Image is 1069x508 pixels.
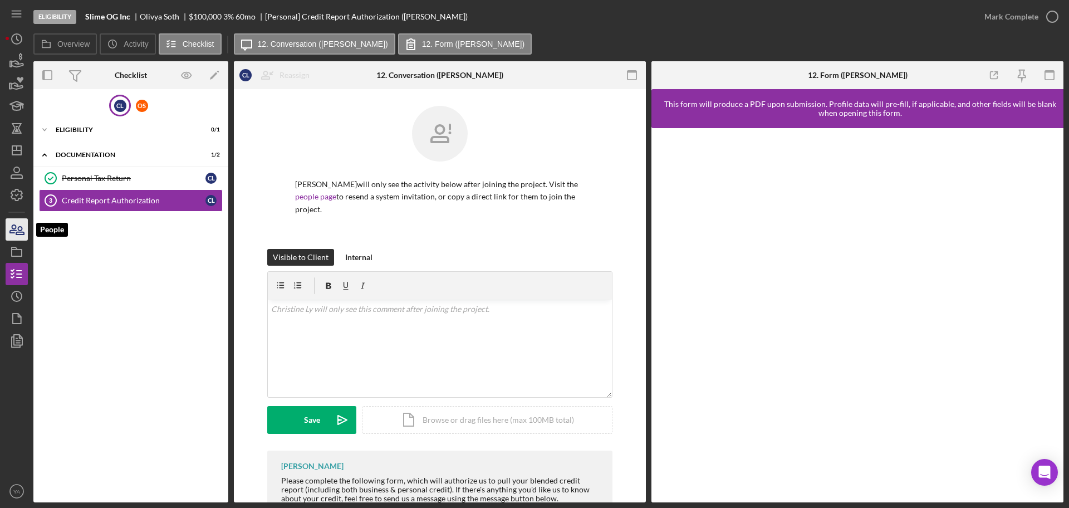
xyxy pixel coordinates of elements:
[62,196,205,205] div: Credit Report Authorization
[56,152,192,158] div: Documentation
[1031,459,1058,486] div: Open Intercom Messenger
[422,40,524,48] label: 12. Form ([PERSON_NAME])
[13,489,21,495] text: YA
[124,40,148,48] label: Activity
[267,406,356,434] button: Save
[62,174,205,183] div: Personal Tax Return
[808,71,908,80] div: 12. Form ([PERSON_NAME])
[85,12,130,21] b: Slime OG Inc
[136,100,148,112] div: O S
[205,173,217,184] div: C L
[281,462,344,471] div: [PERSON_NAME]
[398,33,532,55] button: 12. Form ([PERSON_NAME])
[200,152,220,158] div: 1 / 2
[295,192,336,201] a: people page
[236,12,256,21] div: 60 mo
[56,126,192,133] div: Eligibility
[657,100,1063,118] div: This form will produce a PDF upon submission. Profile data will pre-fill, if applicable, and othe...
[973,6,1063,28] button: Mark Complete
[265,12,468,21] div: [Personal] Credit Report Authorization ([PERSON_NAME])
[234,33,395,55] button: 12. Conversation ([PERSON_NAME])
[345,249,372,266] div: Internal
[304,406,320,434] div: Save
[140,12,189,21] div: Olivya Soth
[340,249,378,266] button: Internal
[267,249,334,266] button: Visible to Client
[183,40,214,48] label: Checklist
[39,167,223,189] a: Personal Tax ReturnCL
[258,40,388,48] label: 12. Conversation ([PERSON_NAME])
[159,33,222,55] button: Checklist
[49,197,52,204] tspan: 3
[115,71,147,80] div: Checklist
[273,249,328,266] div: Visible to Client
[376,71,503,80] div: 12. Conversation ([PERSON_NAME])
[984,6,1038,28] div: Mark Complete
[189,12,222,21] span: $100,000
[100,33,155,55] button: Activity
[239,69,252,81] div: C L
[205,195,217,206] div: C L
[200,126,220,133] div: 0 / 1
[223,12,234,21] div: 3 %
[57,40,90,48] label: Overview
[234,64,321,86] button: CLReassign
[114,100,126,112] div: C L
[33,10,76,24] div: Eligibility
[295,178,585,216] p: [PERSON_NAME] will only see the activity below after joining the project. Visit the to resend a s...
[6,480,28,502] button: YA
[39,189,223,212] a: 3Credit Report AuthorizationCL
[279,64,310,86] div: Reassign
[33,33,97,55] button: Overview
[663,139,1053,491] iframe: Lenderfit form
